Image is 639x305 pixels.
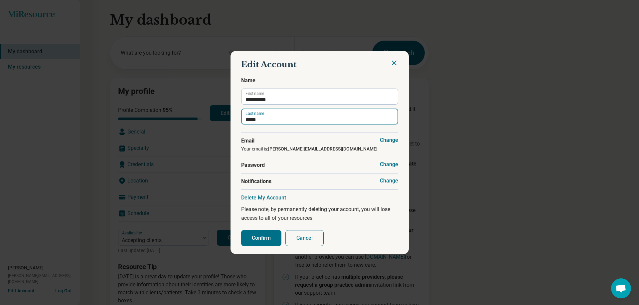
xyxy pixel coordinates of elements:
[241,177,398,185] span: Notifications
[241,77,398,85] span: Name
[285,230,324,246] button: Cancel
[241,59,398,70] h2: Edit Account
[241,161,398,169] span: Password
[390,59,398,67] button: Close
[241,194,286,201] button: Delete My Account
[241,146,378,152] span: Your email is:
[380,161,398,168] button: Change
[241,230,281,246] button: Confirm
[380,137,398,144] button: Change
[380,177,398,184] button: Change
[241,205,398,222] p: Please note, by permanently deleting your account, you will lose access to all of your resources.
[241,137,398,145] span: Email
[268,146,378,152] strong: [PERSON_NAME][EMAIL_ADDRESS][DOMAIN_NAME]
